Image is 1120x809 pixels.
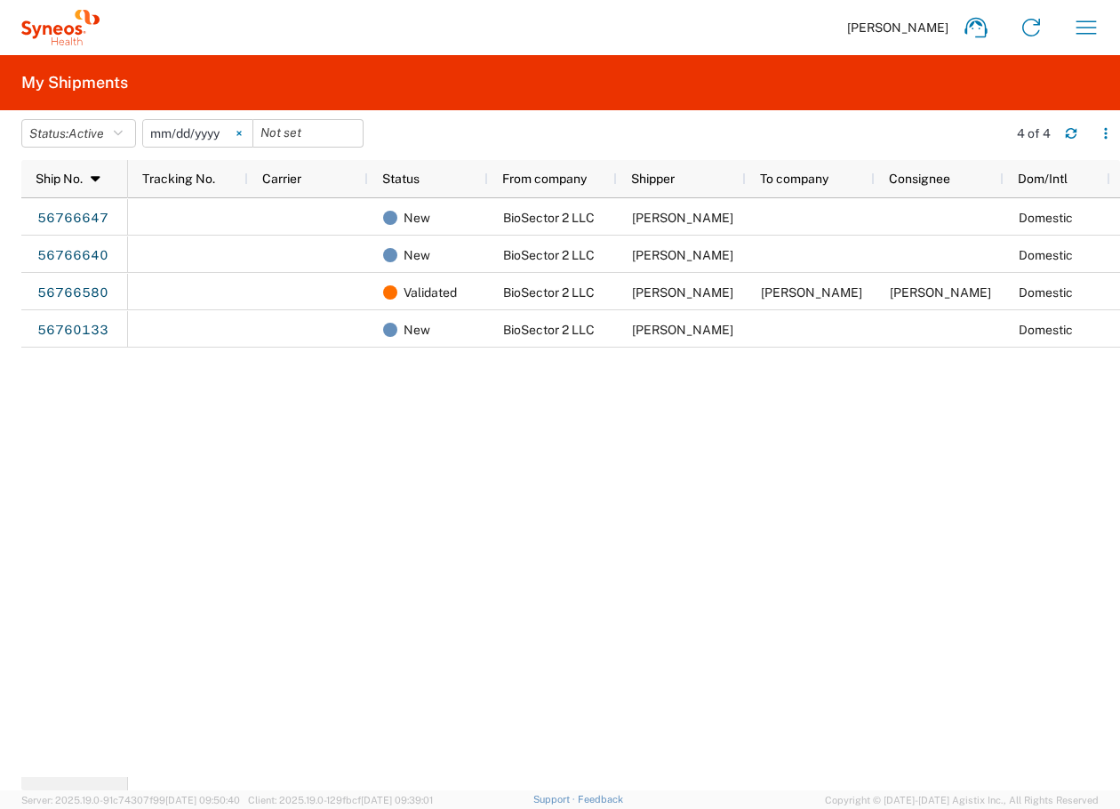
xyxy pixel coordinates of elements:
span: [DATE] 09:50:40 [165,795,240,805]
span: Ship No. [36,172,83,186]
span: BioSector 2 LLC [503,211,595,225]
span: Grace Hennigan [632,323,733,337]
a: Feedback [578,794,623,805]
span: Grace Hennigan [632,285,733,300]
span: Shipper [631,172,675,186]
span: Domestic [1019,323,1073,337]
input: Not set [253,120,363,147]
span: [DATE] 09:39:01 [361,795,433,805]
span: Copyright © [DATE]-[DATE] Agistix Inc., All Rights Reserved [825,792,1099,808]
span: New [404,236,430,274]
span: Carrier [262,172,301,186]
span: Domestic [1019,211,1073,225]
span: [PERSON_NAME] [847,20,948,36]
span: To company [760,172,828,186]
input: Not set [143,120,252,147]
span: Client: 2025.19.0-129fbcf [248,795,433,805]
span: BioSector 2 LLC [503,323,595,337]
a: Support [533,794,578,805]
span: BioSector 2 LLC [503,248,595,262]
span: New [404,199,430,236]
span: Server: 2025.19.0-91c74307f99 [21,795,240,805]
button: Status:Active [21,119,136,148]
span: Domestic [1019,248,1073,262]
span: Grace Hennigan [890,285,991,300]
span: Tracking No. [142,172,215,186]
a: 56766640 [36,242,109,270]
span: Validated [404,274,457,311]
span: Domestic [1019,285,1073,300]
span: Active [68,126,104,140]
span: Grace Hennigan [632,248,733,262]
span: Grace Hennigan [761,285,862,300]
a: 56766647 [36,204,109,233]
div: 4 of 4 [1017,125,1051,141]
span: Consignee [889,172,950,186]
span: From company [502,172,587,186]
a: 56760133 [36,316,109,345]
a: 56766580 [36,279,109,308]
h2: My Shipments [21,72,128,93]
span: Grace Hennigan [632,211,733,225]
span: Dom/Intl [1018,172,1068,186]
span: Status [382,172,420,186]
span: New [404,311,430,348]
span: BioSector 2 LLC [503,285,595,300]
